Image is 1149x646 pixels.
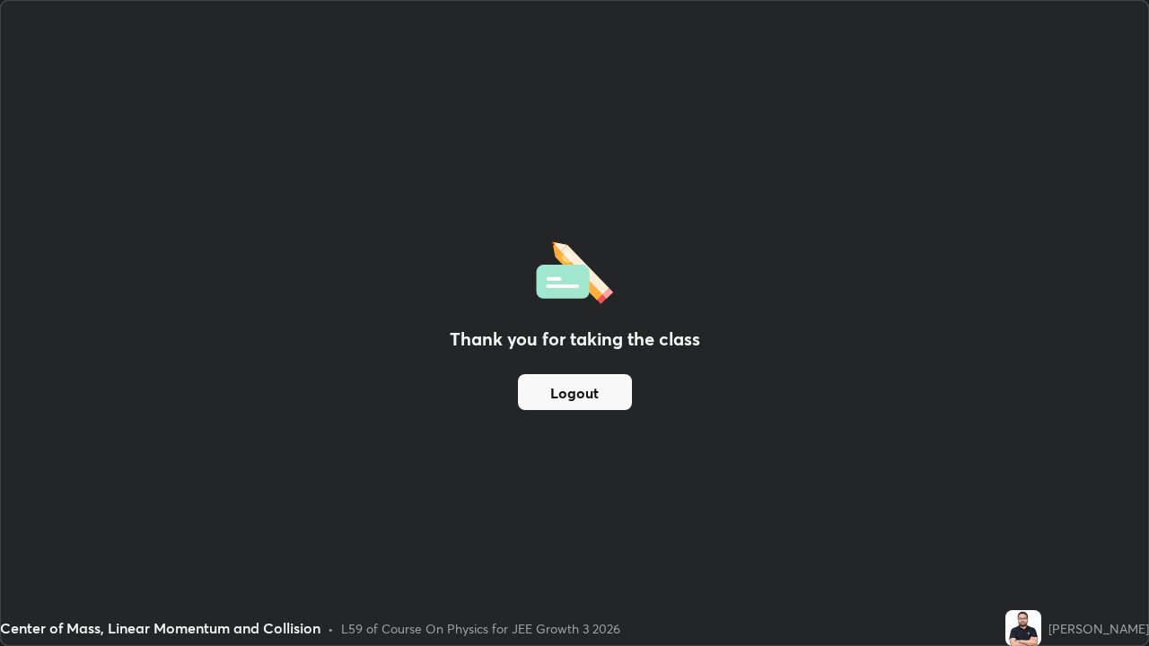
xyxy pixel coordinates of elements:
[518,374,632,410] button: Logout
[328,619,334,638] div: •
[1005,610,1041,646] img: 75b7adc8d7144db7b3983a723ea8425d.jpg
[536,236,613,304] img: offlineFeedback.1438e8b3.svg
[450,326,700,353] h2: Thank you for taking the class
[341,619,620,638] div: L59 of Course On Physics for JEE Growth 3 2026
[1048,619,1149,638] div: [PERSON_NAME]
